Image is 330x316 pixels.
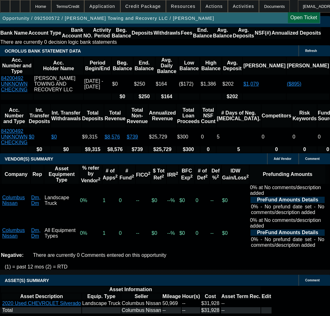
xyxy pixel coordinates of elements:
td: $31,928 [201,307,220,313]
td: -- [182,300,200,307]
td: -- [136,217,151,249]
td: $0 [179,184,195,217]
a: 84200492 UNKNOWN CHECKING [1,128,27,145]
td: $0 [151,184,166,217]
td: Landscape Truck [44,184,79,217]
td: 1 [102,217,118,249]
th: $739 [126,146,148,153]
td: $1,386 [200,75,221,93]
th: # Days of Neg. [MEDICAL_DATA]. [217,104,261,127]
th: Equip. Type [82,293,121,300]
b: Hour(s) [182,294,200,299]
td: Columbus Nissan [121,300,161,307]
a: $0 [51,134,57,139]
b: FICO [136,172,151,178]
span: VENDOR(S) SUMMARY [5,156,53,161]
div: $25,729 [149,134,176,140]
th: Fees [181,27,193,39]
span: Comment [305,157,320,161]
td: 0 [195,217,209,249]
th: [PERSON_NAME] [243,57,286,75]
td: $9,315 [82,128,104,146]
th: $0 [51,146,81,153]
button: Application [85,0,120,12]
td: $300 [177,128,200,146]
td: -- [221,307,261,313]
sup: 2 [115,174,118,178]
sup: 2 [132,174,134,178]
th: Annualized Deposits [271,27,321,39]
a: $739 [127,134,138,139]
th: Edit [261,293,271,300]
th: Annualized Revenue [149,104,176,127]
th: [PERSON_NAME] [287,57,329,75]
th: $9,315 [82,146,104,153]
th: Int. Transfer Withdrawals [51,104,81,127]
td: ($172) [179,75,200,93]
a: Dm, Dm [31,228,40,239]
th: Total Deposits [82,104,104,127]
sup: 2 [246,174,249,178]
td: $202 [222,75,243,93]
span: Refresh [305,49,317,53]
th: Asset Term Recommendation [221,293,261,300]
th: Total Revenue [104,104,126,127]
th: Bank Account NO. [62,27,93,39]
th: 0 [261,146,292,153]
th: $250 [134,93,155,100]
td: $164 [156,75,178,93]
a: Columbus Nissan [2,195,25,206]
th: Total Loan Proceeds [177,104,200,127]
th: Avg. Daily Balance [156,57,178,75]
span: Activities [233,4,254,9]
b: Asset Term Rec. [221,294,260,299]
b: Asset Information [109,287,152,292]
th: End. Balance [193,27,212,39]
td: 50,969 [162,300,181,307]
td: 0 [118,217,135,249]
span: ASSET(S) SUMMARY [5,278,49,283]
td: All Equipment Types [44,217,79,249]
a: 84200492 UNKNOWN CHECKING [1,76,27,92]
th: Acc. Number and Type [1,57,33,75]
th: Total Non-Revenue [126,104,148,127]
td: --% [167,184,179,217]
b: Company [5,172,28,177]
td: $0 [179,217,195,249]
th: High Balance [200,57,221,75]
b: # of Apps [103,168,118,180]
td: 0 [195,184,209,217]
b: Cost [205,294,216,299]
div: 0% at No comments/description added [250,185,325,216]
a: Dm, Dm [31,195,40,206]
th: Avg. Deposit [222,57,243,75]
b: $ Tot Ref [153,168,165,180]
b: Rep [32,172,42,177]
th: 0 [292,146,317,153]
span: There are currently 0 Comments entered on this opportunity [33,252,166,258]
td: -- [221,300,261,307]
b: Mileage [162,294,181,299]
td: Columbus Nissan [121,307,161,313]
th: $25,729 [149,146,176,153]
td: --% [167,217,179,249]
td: 1 [102,184,118,217]
th: Period Begin/End [84,57,111,75]
b: BFC Exp [181,168,193,180]
td: 5 [217,128,261,146]
button: Resources [166,0,200,12]
th: Avg. Deposits [233,27,255,39]
td: -- [136,184,151,217]
b: # of Def [197,168,207,180]
th: Acc. Number and Type [1,104,28,127]
th: 5 [217,146,261,153]
th: Withdrawls [153,27,180,39]
th: Beg. Balance [112,57,133,75]
b: Negative: [1,252,24,258]
td: -- [182,307,200,313]
b: Asset Equipment Type [49,166,75,183]
span: OCROLUS BANK STATEMENT DATA [5,48,81,54]
div: Total [2,308,81,313]
b: # Fund [119,168,134,180]
p: (1) = past 12 mos (2) = RTD [5,264,330,270]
